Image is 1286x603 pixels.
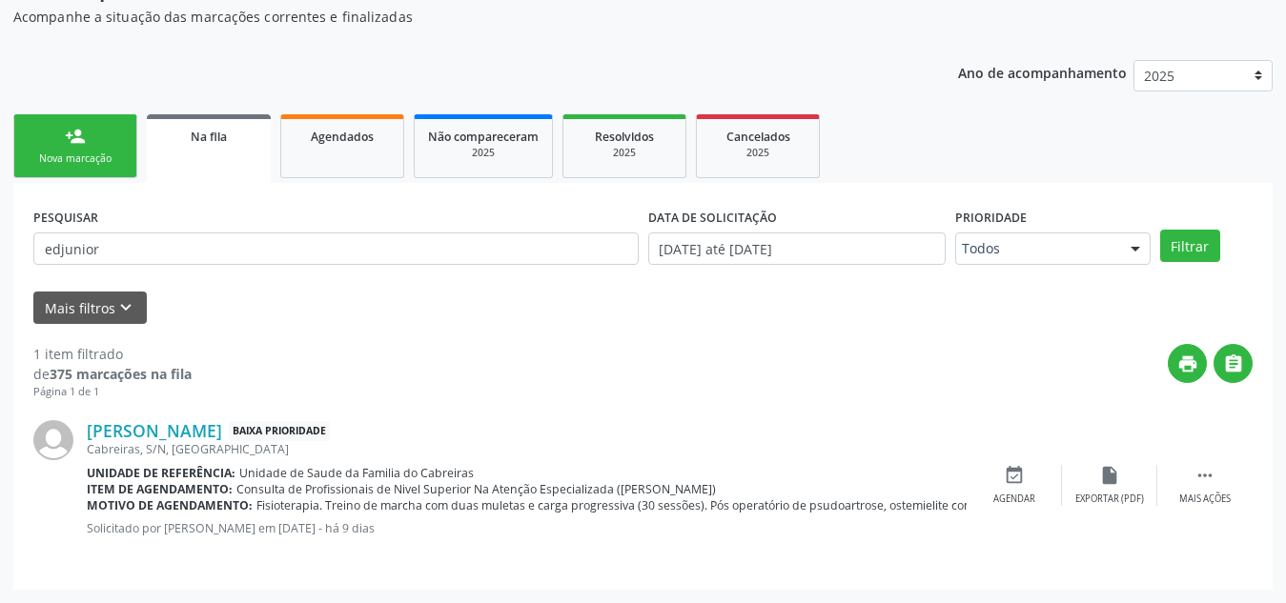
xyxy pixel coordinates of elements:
span: Baixa Prioridade [229,421,330,441]
b: Item de agendamento: [87,481,233,497]
i: keyboard_arrow_down [115,297,136,318]
div: Nova marcação [28,151,123,166]
p: Ano de acompanhamento [958,60,1127,84]
span: Na fila [191,129,227,145]
div: 1 item filtrado [33,344,192,364]
span: Agendados [311,129,374,145]
i: print [1177,353,1198,374]
div: Exportar (PDF) [1075,492,1144,506]
img: img [33,420,73,460]
input: Selecione um intervalo [648,232,946,265]
span: Cancelados [726,129,790,145]
p: Solicitado por [PERSON_NAME] em [DATE] - há 9 dias [87,520,967,536]
i:  [1194,465,1215,486]
div: person_add [65,126,86,147]
i:  [1223,353,1244,374]
label: DATA DE SOLICITAÇÃO [648,203,777,232]
b: Unidade de referência: [87,465,235,481]
input: Nome, CNS [33,232,639,265]
span: Fisioterapia. Treino de marcha com duas muletas e carga progressiva (30 sessões). Pós operatório ... [256,497,1015,513]
button: print [1168,344,1207,383]
div: 2025 [710,146,806,160]
span: Resolvidos [595,129,654,145]
div: 2025 [428,146,539,160]
div: Página 1 de 1 [33,384,192,400]
button:  [1214,344,1253,383]
i: insert_drive_file [1099,465,1120,486]
label: Prioridade [955,203,1027,232]
div: 2025 [577,146,672,160]
p: Acompanhe a situação das marcações correntes e finalizadas [13,7,895,27]
div: Cabreiras, S/N, [GEOGRAPHIC_DATA] [87,441,967,457]
span: Consulta de Profissionais de Nivel Superior Na Atenção Especializada ([PERSON_NAME]) [236,481,716,497]
div: de [33,364,192,384]
b: Motivo de agendamento: [87,497,253,513]
span: Não compareceram [428,129,539,145]
button: Mais filtroskeyboard_arrow_down [33,291,147,325]
div: Mais ações [1179,492,1231,506]
a: [PERSON_NAME] [87,420,222,441]
strong: 375 marcações na fila [50,365,192,383]
label: PESQUISAR [33,203,98,232]
span: Todos [962,239,1112,258]
i: event_available [1004,465,1025,486]
button: Filtrar [1160,230,1220,262]
div: Agendar [993,492,1035,506]
span: Unidade de Saude da Familia do Cabreiras [239,465,474,481]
